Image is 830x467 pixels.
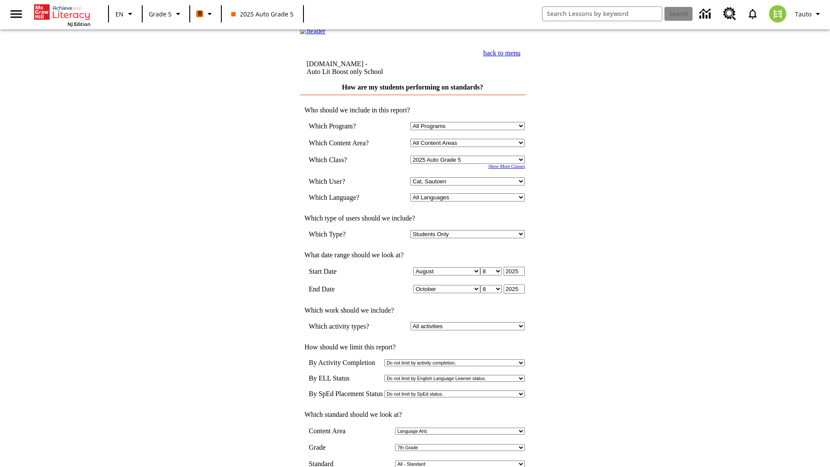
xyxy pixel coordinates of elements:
[309,374,383,382] td: By ELL Status
[231,10,294,19] span: 2025 Auto Grade 5
[3,1,29,27] button: Open side menu
[300,214,525,222] td: Which type of users should we include?
[309,267,381,276] td: Start Date
[769,5,786,22] img: avatar image
[309,193,381,202] td: Which Language?
[741,3,764,25] a: Notifications
[795,10,811,19] span: Tauto
[309,390,383,398] td: By SpEd Placement Status
[306,60,438,76] td: [DOMAIN_NAME] -
[342,83,483,91] a: How are my students performing on standards?
[34,3,90,27] div: Home
[543,7,662,21] input: search field
[309,156,381,164] td: Which Class?
[309,444,333,451] td: Grade
[309,177,381,186] td: Which User?
[300,411,525,419] td: Which standard should we look at?
[145,6,187,22] button: Grade: Grade 5, Select a grade
[309,230,381,238] td: Which Type?
[483,49,520,57] a: back to menu
[300,251,525,259] td: What date range should we look at?
[300,307,525,314] td: Which work should we include?
[792,6,827,22] button: Profile/Settings
[694,2,718,26] a: Data Center
[67,21,90,27] span: NJ Edition
[309,122,381,130] td: Which Program?
[300,106,525,114] td: Who should we include in this report?
[115,10,124,19] span: EN
[112,6,139,22] button: Language: EN, Select a language
[198,8,202,19] span: B
[306,68,383,75] nobr: Auto Lit Boost only School
[193,6,218,22] button: Boost Class color is orange. Change class color
[309,427,356,435] td: Content Area
[309,322,381,330] td: Which activity types?
[488,164,525,169] a: Show More Classes
[718,2,741,26] a: Resource Center, Will open in new tab
[300,343,525,351] td: How should we limit this report?
[764,3,792,25] button: Select a new avatar
[149,10,172,19] span: Grade 5
[309,139,369,147] nobr: Which Content Area?
[309,285,381,294] td: End Date
[309,359,383,367] td: By Activity Completion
